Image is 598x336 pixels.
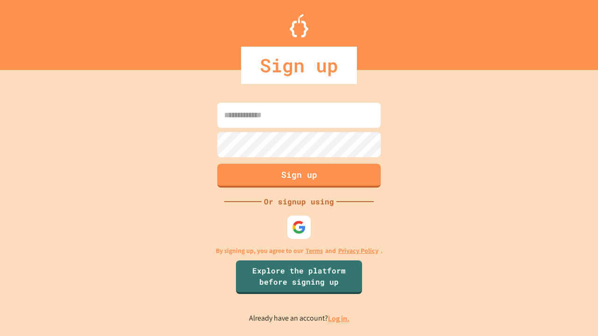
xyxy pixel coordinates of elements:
[292,220,306,234] img: google-icon.svg
[290,14,308,37] img: Logo.svg
[236,260,362,294] a: Explore the platform before signing up
[216,246,383,256] p: By signing up, you agree to our and .
[262,196,336,207] div: Or signup using
[249,313,349,324] p: Already have an account?
[306,246,323,256] a: Terms
[328,314,349,323] a: Log in.
[338,246,378,256] a: Privacy Policy
[241,47,357,84] div: Sign up
[217,164,381,188] button: Sign up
